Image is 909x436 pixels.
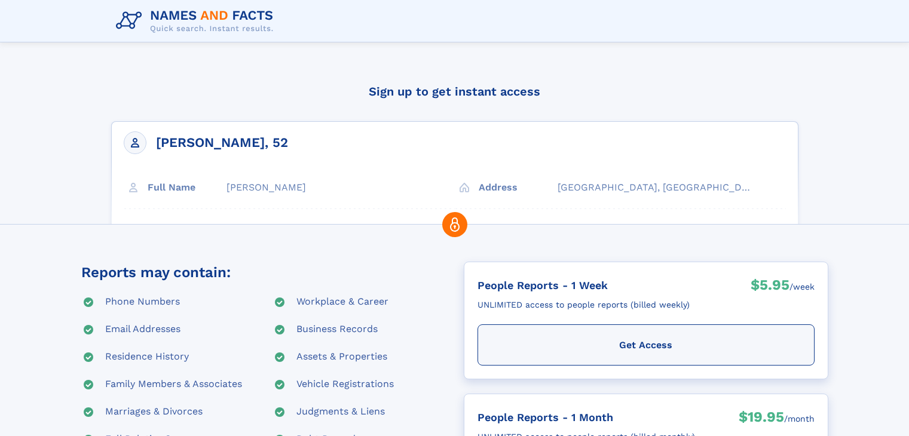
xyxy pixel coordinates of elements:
[478,295,690,315] div: UNLIMITED access to people reports (billed weekly)
[789,275,815,298] div: /week
[111,73,798,109] h4: Sign up to get instant access
[105,323,180,337] div: Email Addresses
[751,275,789,298] div: $5.95
[105,377,242,392] div: Family Members & Associates
[81,262,231,283] div: Reports may contain:
[111,5,283,37] img: Logo Names and Facts
[478,324,815,366] div: Get Access
[478,407,695,427] div: People Reports - 1 Month
[105,405,203,419] div: Marriages & Divorces
[739,407,784,430] div: $19.95
[296,405,385,419] div: Judgments & Liens
[105,350,189,364] div: Residence History
[296,323,378,337] div: Business Records
[296,377,394,392] div: Vehicle Registrations
[784,407,815,430] div: /month
[296,350,387,364] div: Assets & Properties
[296,295,388,309] div: Workplace & Career
[478,275,690,295] div: People Reports - 1 Week
[105,295,180,309] div: Phone Numbers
